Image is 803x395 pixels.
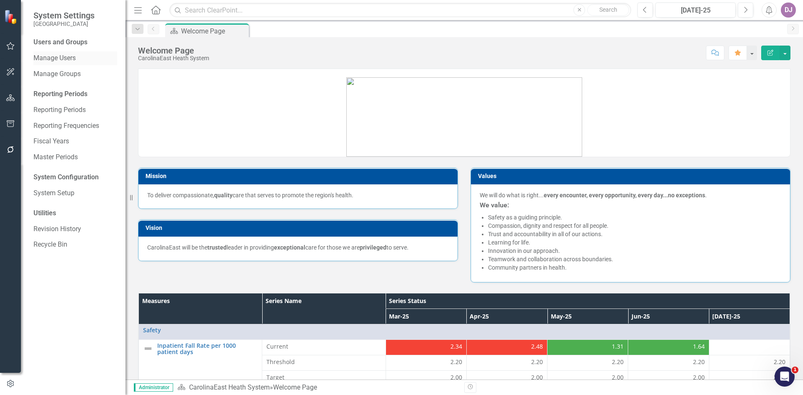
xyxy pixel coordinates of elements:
[628,355,709,370] td: Double-Click to Edit
[612,373,624,382] span: 2.00
[488,263,781,272] li: Community partners in health.
[531,342,543,351] span: 2.48
[273,383,317,391] div: Welcome Page
[488,255,781,263] li: Teamwork and collaboration across boundaries.
[33,54,117,63] a: Manage Users
[147,191,449,199] p: To deliver compassionate, care that serves to promote the region's health.
[709,355,790,370] td: Double-Click to Edit
[138,55,209,61] div: CarolinaEast Heath System
[139,324,790,339] td: Double-Click to Edit Right Click for Context Menu
[262,355,386,370] td: Double-Click to Edit
[450,358,462,366] span: 2.20
[33,224,117,234] a: Revision History
[531,358,543,366] span: 2.20
[488,230,781,238] li: Trust and accountability in all of our actions.
[33,153,117,162] a: Master Periods
[33,173,117,182] div: System Configuration
[792,367,798,373] span: 1
[587,4,629,16] button: Search
[488,213,781,222] li: Safety as a guiding principle.
[33,240,117,250] a: Recycle Bin
[774,373,785,382] span: 2.00
[33,10,95,20] span: System Settings
[33,20,95,27] small: [GEOGRAPHIC_DATA]
[709,339,790,355] td: Double-Click to Edit
[693,358,705,366] span: 2.20
[138,46,209,55] div: Welcome Page
[134,383,173,392] span: Administrator
[547,370,628,386] td: Double-Click to Edit
[143,327,785,333] a: Safety
[599,6,617,13] span: Search
[628,370,709,386] td: Double-Click to Edit
[266,342,381,351] span: Current
[450,342,462,351] span: 2.34
[774,358,785,366] span: 2.20
[33,38,117,47] div: Users and Groups
[628,339,709,355] td: Double-Click to Edit
[450,373,462,382] span: 2.00
[386,355,466,370] td: Double-Click to Edit
[266,373,381,382] span: Target
[157,342,258,355] a: Inpatient Fall Rate per 1000 patient days
[386,339,466,355] td: Double-Click to Edit
[146,225,453,231] h3: Vision
[480,191,781,199] p: We will do what is right... .
[33,69,117,79] a: Manage Groups
[181,26,247,36] div: Welcome Page
[33,121,117,131] a: Reporting Frequencies
[781,3,796,18] button: DJ
[33,105,117,115] a: Reporting Periods
[480,201,781,209] h3: We value:
[189,383,270,391] a: CarolinaEast Heath System
[488,238,781,247] li: Learning for life.
[775,367,795,387] iframe: Intercom live chat
[547,339,628,355] td: Double-Click to Edit
[207,244,227,251] strong: trusted
[544,192,705,199] strong: every encounter, every opportunity, every day...no exceptions
[466,339,547,355] td: Double-Click to Edit
[488,222,781,230] li: Compassion, dignity and respect for all people.
[488,247,781,255] li: Innovation in our approach.
[655,3,736,18] button: [DATE]-25
[466,355,547,370] td: Double-Click to Edit
[177,383,458,392] div: »
[169,3,631,18] input: Search ClearPoint...
[33,137,117,146] a: Fiscal Years
[143,344,153,354] img: Not Defined
[658,5,733,15] div: [DATE]-25
[274,244,305,251] strong: exceptional
[3,9,19,25] img: ClearPoint Strategy
[693,342,705,351] span: 1.64
[33,209,117,218] div: Utilities
[612,342,624,351] span: 1.31
[262,339,386,355] td: Double-Click to Edit
[531,373,543,382] span: 2.00
[612,358,624,366] span: 2.20
[147,243,449,252] p: CarolinaEast will be the leader in providing care for those we are to serve.
[146,173,453,179] h3: Mission
[266,358,381,366] span: Threshold
[478,173,786,179] h3: Values
[214,192,233,199] strong: quality
[693,373,705,382] span: 2.00
[547,355,628,370] td: Double-Click to Edit
[360,244,386,251] strong: privileged
[33,189,117,198] a: System Setup
[262,370,386,386] td: Double-Click to Edit
[386,370,466,386] td: Double-Click to Edit
[33,89,117,99] div: Reporting Periods
[709,370,790,386] td: Double-Click to Edit
[346,77,582,157] img: mceclip1.png
[466,370,547,386] td: Double-Click to Edit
